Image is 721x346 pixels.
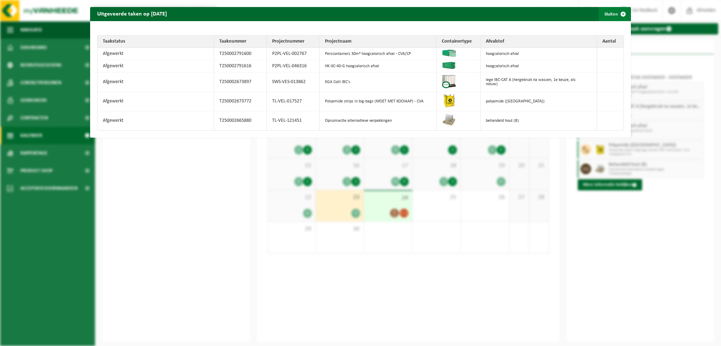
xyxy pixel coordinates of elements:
[267,73,320,92] td: SWS-VES-013862
[98,36,214,48] th: Taakstatus
[98,60,214,73] td: Afgewerkt
[214,92,267,111] td: T250002673772
[320,92,436,111] td: Polyamide strips in big-bags (MOET MET KOOIAAP) - CVA
[98,111,214,130] td: Afgewerkt
[214,48,267,60] td: T250002791600
[437,36,481,48] th: Containertype
[320,73,436,92] td: KGA Colli IBC's
[442,113,456,127] img: LP-PA-00000-WDN-11
[98,92,214,111] td: Afgewerkt
[267,48,320,60] td: P2PL-VEL-002767
[481,48,597,60] td: hoogcalorisch afval
[481,73,597,92] td: lege IBC-CAT A (hergebruik na wassen, 1e keuze, als nieuw)
[214,73,267,92] td: T250002673897
[442,74,456,88] img: PB-IC-CU
[320,111,436,130] td: Opruimactie alternatieve verpakkingen
[214,60,267,73] td: T250002791616
[98,48,214,60] td: Afgewerkt
[98,73,214,92] td: Afgewerkt
[442,62,456,69] img: HK-XC-40-GN-00
[267,111,320,130] td: TL-VEL-121451
[481,92,597,111] td: polyamide ([GEOGRAPHIC_DATA])
[267,92,320,111] td: TL-VEL-017527
[442,94,456,108] img: LP-BB-01000-PPR-11
[214,36,267,48] th: Taaknummer
[481,60,597,73] td: hoogcalorisch afval
[599,7,630,21] button: Sluiten
[267,36,320,48] th: Projectnummer
[442,50,456,57] img: HK-XP-30-GN-00
[481,36,597,48] th: Afvalstof
[320,36,436,48] th: Projectnaam
[597,36,623,48] th: Aantal
[267,60,320,73] td: P2PL-VEL-046316
[320,48,436,60] td: Perscontainers 30m³ hoogcalorisch afval - CVA/CP
[481,111,597,130] td: behandeld hout (B)
[90,7,174,20] h2: Uitgevoerde taken op [DATE]
[214,111,267,130] td: T250002665880
[320,60,436,73] td: HK-XC-40-G hoogcalorisch afval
